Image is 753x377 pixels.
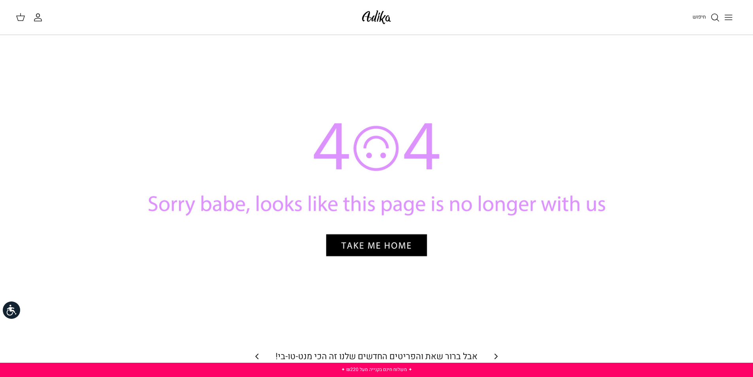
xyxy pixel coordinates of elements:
[276,350,477,363] a: אבל ברור שאת והפריטים החדשים שלנו זה הכי מנט-טו-בי!
[341,366,412,373] a: ✦ משלוח חינם בקנייה מעל ₪220 ✦
[693,13,706,21] span: חיפוש
[33,13,46,22] a: החשבון שלי
[720,9,737,26] button: Toggle menu
[693,13,720,22] a: חיפוש
[360,8,393,27] img: Adika IL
